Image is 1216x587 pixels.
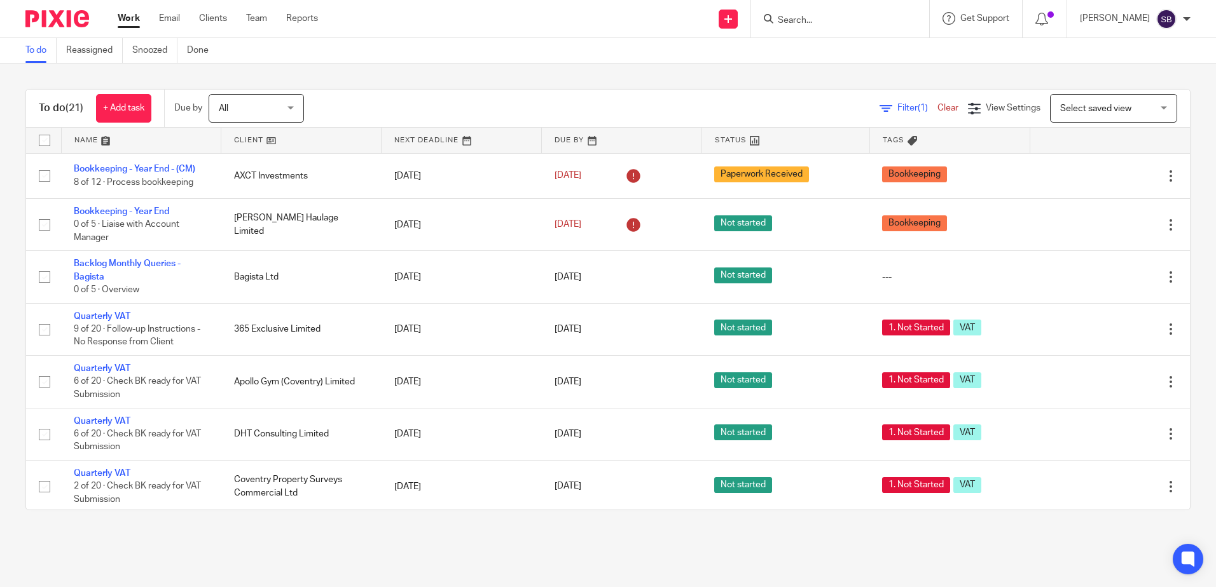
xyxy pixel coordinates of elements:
span: Bookkeeping [882,215,947,231]
span: [DATE] [555,325,581,334]
span: Not started [714,267,772,283]
a: Bookkeeping - Year End [74,207,169,216]
span: All [219,104,228,113]
a: Clear [937,104,958,112]
td: Bagista Ltd [221,251,382,303]
span: 9 of 20 · Follow-up Instructions - No Response from Client [74,325,200,347]
div: --- [882,271,1017,283]
span: 1. Not Started [882,477,950,493]
h1: To do [39,102,83,115]
span: 8 of 12 · Process bookkeeping [74,178,193,187]
td: [DATE] [382,408,542,460]
a: Quarterly VAT [74,469,130,478]
td: [DATE] [382,251,542,303]
span: 1. Not Started [882,424,950,440]
span: Filter [897,104,937,112]
td: AXCT Investments [221,153,382,198]
span: [DATE] [555,172,581,180]
td: [DATE] [382,198,542,250]
a: Quarterly VAT [74,417,130,426]
span: Not started [714,320,772,335]
td: [DATE] [382,461,542,513]
span: [DATE] [555,482,581,491]
span: [DATE] [555,429,581,438]
img: svg%3E [1156,9,1177,29]
a: Snoozed [132,38,177,63]
a: Done [187,38,218,63]
td: [DATE] [382,153,542,198]
span: VAT [953,424,981,440]
span: 0 of 5 · Overview [74,285,139,294]
span: Not started [714,424,772,440]
a: Team [246,12,267,25]
img: Pixie [25,10,89,27]
span: [DATE] [555,273,581,281]
p: [PERSON_NAME] [1080,12,1150,25]
a: Email [159,12,180,25]
td: [PERSON_NAME] Haulage Limited [221,198,382,250]
input: Search [777,15,891,27]
span: Tags [883,137,904,144]
td: Coventry Property Surveys Commercial Ltd [221,461,382,513]
a: To do [25,38,57,63]
span: [DATE] [555,377,581,386]
span: View Settings [986,104,1040,112]
a: Quarterly VAT [74,312,130,321]
a: Bookkeeping - Year End - (CM) [74,165,195,173]
td: DHT Consulting Limited [221,408,382,460]
span: 1. Not Started [882,320,950,335]
span: 2 of 20 · Check BK ready for VAT Submission [74,482,201,504]
span: Not started [714,477,772,493]
a: Quarterly VAT [74,364,130,373]
a: Clients [199,12,227,25]
span: Select saved view [1060,104,1131,113]
a: + Add task [96,94,151,123]
a: Reports [286,12,318,25]
span: VAT [953,372,981,388]
span: Paperwork Received [714,166,809,182]
span: (21) [66,103,83,113]
span: VAT [953,477,981,493]
a: Backlog Monthly Queries - Bagista [74,259,181,281]
span: (1) [918,104,928,112]
span: Get Support [960,14,1009,23]
span: Not started [714,372,772,388]
p: Due by [174,102,202,114]
span: 1. Not Started [882,372,950,388]
span: 6 of 20 · Check BK ready for VAT Submission [74,377,201,400]
td: [DATE] [382,356,542,408]
td: [DATE] [382,303,542,355]
span: 6 of 20 · Check BK ready for VAT Submission [74,429,201,452]
td: 365 Exclusive Limited [221,303,382,355]
span: 0 of 5 · Liaise with Account Manager [74,220,179,243]
span: VAT [953,320,981,335]
a: Work [118,12,140,25]
span: Not started [714,215,772,231]
span: [DATE] [555,220,581,229]
td: Apollo Gym (Coventry) Limited [221,356,382,408]
a: Reassigned [66,38,123,63]
span: Bookkeeping [882,166,947,182]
